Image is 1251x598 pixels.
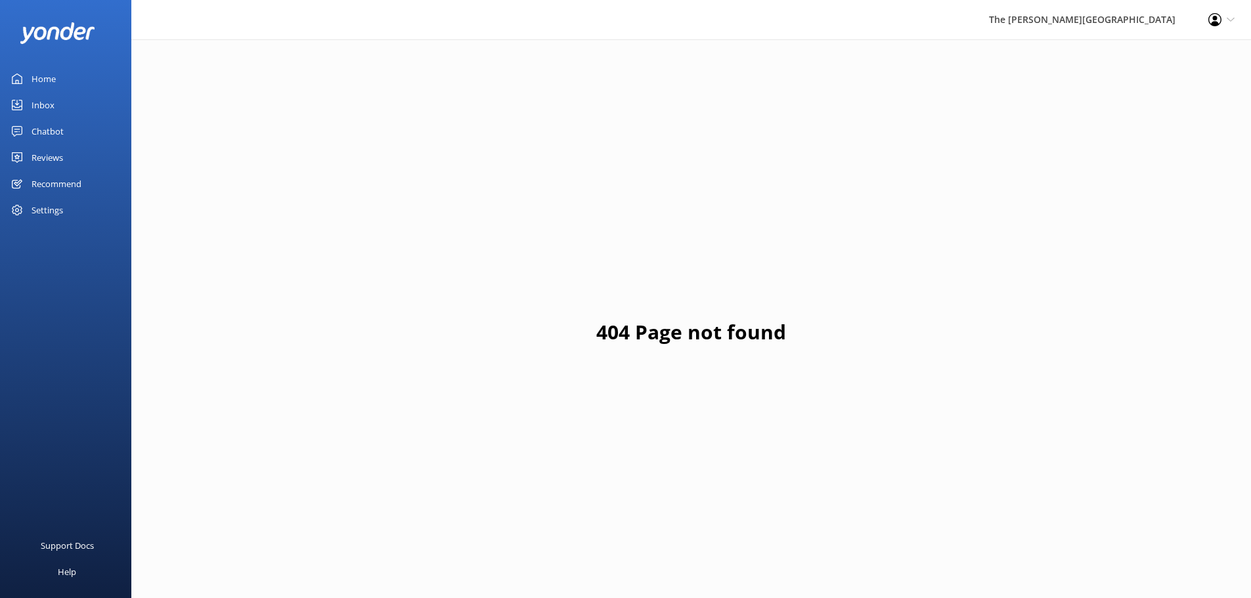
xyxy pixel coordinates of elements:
div: Support Docs [41,532,94,559]
div: Home [32,66,56,92]
div: Recommend [32,171,81,197]
img: yonder-white-logo.png [20,22,95,44]
div: Help [58,559,76,585]
div: Settings [32,197,63,223]
div: Reviews [32,144,63,171]
div: Chatbot [32,118,64,144]
div: Inbox [32,92,55,118]
h1: 404 Page not found [596,316,786,348]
